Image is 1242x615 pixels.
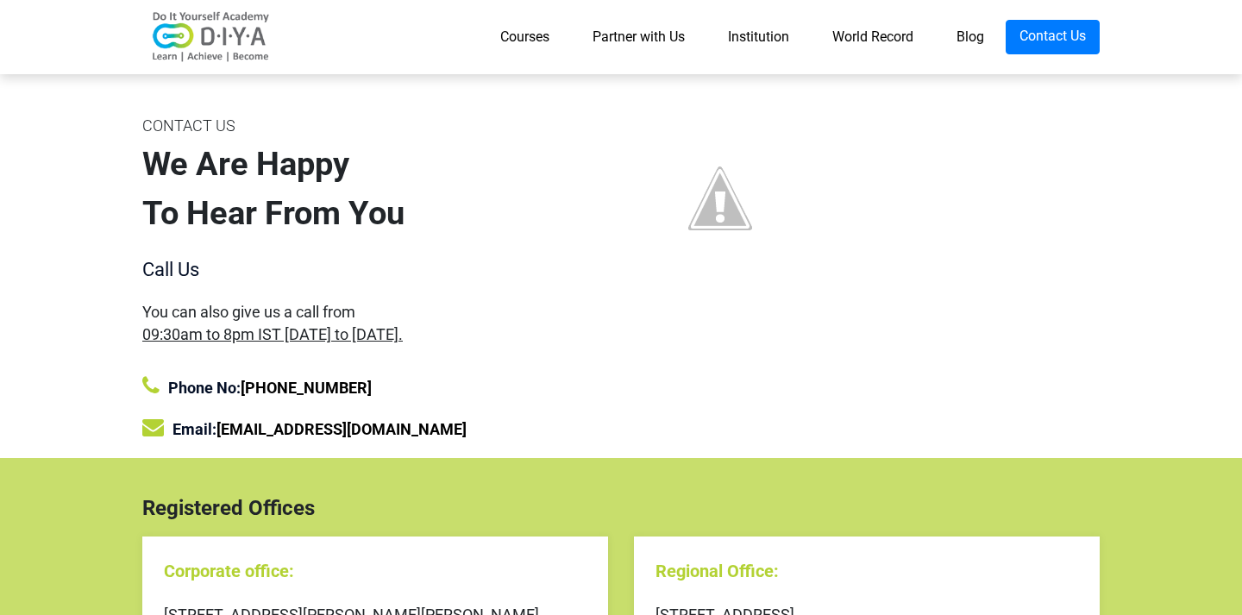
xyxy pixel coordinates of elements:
[479,20,571,54] a: Courses
[142,325,403,343] span: 09:30am to 8pm IST [DATE] to [DATE].
[142,255,608,284] div: Call Us
[164,558,586,584] div: Corporate office:
[241,379,372,397] a: [PHONE_NUMBER]
[1006,20,1100,54] a: Contact Us
[142,140,608,238] div: We Are Happy To Hear From You
[935,20,1006,54] a: Blog
[571,20,706,54] a: Partner with Us
[706,20,811,54] a: Institution
[142,375,608,399] div: Phone No:
[142,112,608,140] div: CONTACT US
[142,301,608,344] div: You can also give us a call from
[142,417,608,441] div: Email:
[142,11,280,63] img: logo-v2.png
[811,20,935,54] a: World Record
[216,420,467,438] a: [EMAIL_ADDRESS][DOMAIN_NAME]
[634,112,806,285] img: contact%2Bus%2Bimage.jpg
[129,493,1113,524] div: Registered Offices
[655,558,1078,584] div: Regional Office:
